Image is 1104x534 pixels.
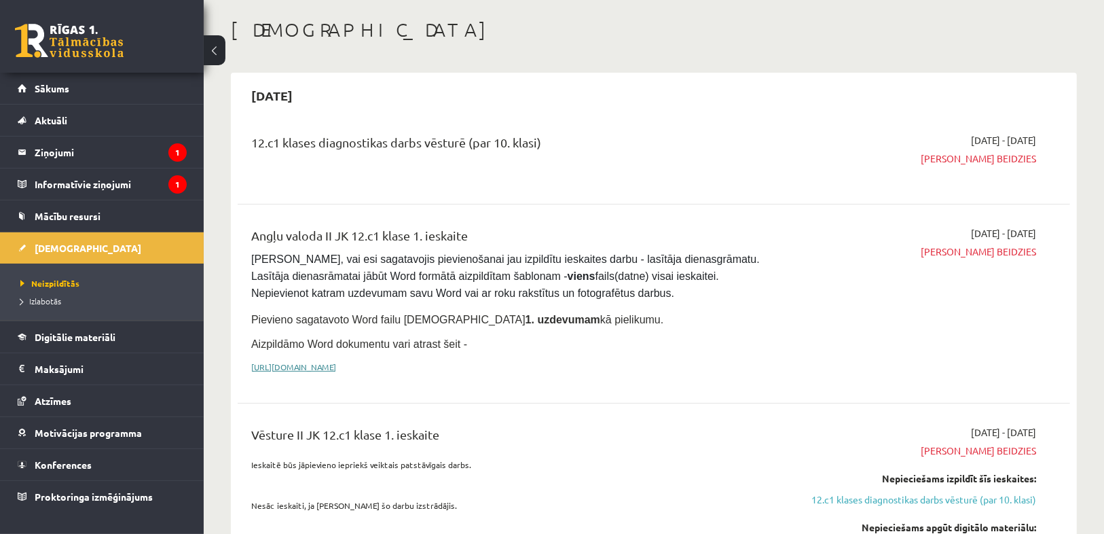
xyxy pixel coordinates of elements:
p: Nesāc ieskaiti, ja [PERSON_NAME] šo darbu izstrādājis. [251,499,768,512]
strong: 1. uzdevumam [526,314,600,325]
span: Konferences [35,459,92,471]
span: [PERSON_NAME] beidzies [788,444,1036,458]
span: Sākums [35,82,69,94]
span: Motivācijas programma [35,427,142,439]
a: Ziņojumi1 [18,137,187,168]
legend: Informatīvie ziņojumi [35,168,187,200]
span: [PERSON_NAME], vai esi sagatavojis pievienošanai jau izpildītu ieskaites darbu - lasītāja dienasg... [251,253,762,299]
a: Sākums [18,73,187,104]
span: Digitālie materiāli [35,331,115,343]
a: Neizpildītās [20,277,190,289]
span: [PERSON_NAME] beidzies [788,152,1036,166]
h2: [DATE] [238,79,306,111]
a: Izlabotās [20,295,190,307]
div: Nepieciešams izpildīt šīs ieskaites: [788,471,1036,486]
i: 1 [168,175,187,194]
a: Digitālie materiāli [18,321,187,353]
span: Proktoringa izmēģinājums [35,491,153,503]
a: Rīgas 1. Tālmācības vidusskola [15,24,124,58]
a: 12.c1 klases diagnostikas darbs vēsturē (par 10. klasi) [788,493,1036,507]
i: 1 [168,143,187,162]
legend: Maksājumi [35,353,187,385]
a: Informatīvie ziņojumi1 [18,168,187,200]
span: Aizpildāmo Word dokumentu vari atrast šeit - [251,338,467,350]
a: Konferences [18,449,187,480]
span: Pievieno sagatavoto Word failu [DEMOGRAPHIC_DATA] kā pielikumu. [251,314,663,325]
strong: viens [568,270,595,282]
div: Angļu valoda II JK 12.c1 klase 1. ieskaite [251,226,768,251]
a: [DEMOGRAPHIC_DATA] [18,232,187,264]
span: [DATE] - [DATE] [971,425,1036,440]
span: [DATE] - [DATE] [971,133,1036,147]
span: Neizpildītās [20,278,79,289]
div: 12.c1 klases diagnostikas darbs vēsturē (par 10. klasi) [251,133,768,158]
div: Vēsture II JK 12.c1 klase 1. ieskaite [251,425,768,450]
span: Atzīmes [35,395,71,407]
p: Ieskaitē būs jāpievieno iepriekš veiktais patstāvīgais darbs. [251,459,768,471]
a: Mācību resursi [18,200,187,232]
a: Aktuāli [18,105,187,136]
span: Izlabotās [20,296,61,306]
span: Mācību resursi [35,210,100,222]
span: Aktuāli [35,114,67,126]
span: [PERSON_NAME] beidzies [788,245,1036,259]
legend: Ziņojumi [35,137,187,168]
a: Maksājumi [18,353,187,385]
a: Motivācijas programma [18,417,187,448]
a: Proktoringa izmēģinājums [18,481,187,512]
h1: [DEMOGRAPHIC_DATA] [231,18,1077,41]
a: [URL][DOMAIN_NAME] [251,361,336,372]
span: [DEMOGRAPHIC_DATA] [35,242,141,254]
a: Atzīmes [18,385,187,416]
span: [DATE] - [DATE] [971,226,1036,241]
